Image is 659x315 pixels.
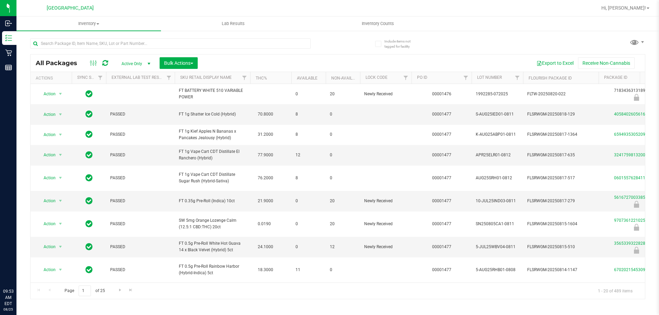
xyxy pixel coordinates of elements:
[527,198,594,204] span: FLSRWGM-20250817-279
[297,76,317,81] a: Available
[417,75,427,80] a: PO ID
[305,16,450,31] a: Inventory Counts
[614,112,652,117] a: 4058402605616486
[85,89,93,99] span: In Sync
[110,175,171,181] span: PASSED
[37,130,56,140] span: Action
[296,244,322,250] span: 0
[432,198,451,203] a: 00001477
[330,91,356,97] span: 20
[254,150,277,160] span: 77.9000
[3,307,13,312] p: 08/25
[95,72,106,84] a: Filter
[85,130,93,139] span: In Sync
[5,20,12,27] inline-svg: Inbound
[477,75,502,80] a: Lot Number
[56,110,65,119] span: select
[432,132,451,137] a: 00001477
[529,76,572,81] a: Flourish Package ID
[476,267,519,273] span: 5-AUG25RHB01-0808
[37,219,56,229] span: Action
[179,128,246,141] span: FT 1g Kief Apples N Bananas x Pancakes Jealousy (Hybrid)
[476,91,519,97] span: 1992285-072025
[110,244,171,250] span: PASSED
[296,131,322,138] span: 8
[532,57,578,69] button: Export to Excel
[432,92,451,96] a: 00001476
[296,175,322,181] span: 8
[476,152,519,158] span: APR25ELR01-0812
[614,195,652,200] a: 5616727003385072
[37,110,56,119] span: Action
[614,241,652,246] a: 3565339322828927
[85,109,93,119] span: In Sync
[614,218,652,223] a: 9707361221025967
[37,242,56,252] span: Action
[432,175,451,180] a: 00001477
[476,198,519,204] span: 10-JUL25IND03-0811
[179,171,246,184] span: FT 1g Vape Cart CDT Distillate Sugar Rush (Hybrid-Sativa)
[179,111,246,118] span: FT 1g Shatter Ice Cold (Hybrid)
[77,75,104,80] a: Sync Status
[614,267,652,272] a: 6702021545309025
[476,221,519,227] span: SN250805CA1-0811
[254,130,277,140] span: 31.2000
[56,196,65,206] span: select
[110,131,171,138] span: PASSED
[110,221,171,227] span: PASSED
[296,91,322,97] span: 0
[254,219,274,229] span: 0.0190
[37,265,56,275] span: Action
[330,221,356,227] span: 20
[432,221,451,226] a: 00001477
[179,263,246,276] span: FT 0.5g Pre-Roll Rainbow Harbor (Hybrid-Indica) 5ct
[296,152,322,158] span: 12
[180,75,232,80] a: Sku Retail Display Name
[56,89,65,99] span: select
[527,221,594,227] span: FLSRWGM-20250815-1604
[179,240,246,253] span: FT 0.5g Pre-Roll White Hot Guava 14 x Black Velvet (Hybrid) 5ct
[47,5,94,11] span: [GEOGRAPHIC_DATA]
[366,75,388,80] a: Lock Code
[85,242,93,252] span: In Sync
[79,286,91,296] input: 1
[384,39,419,49] span: Include items not tagged for facility
[364,198,407,204] span: Newly Received
[37,173,56,183] span: Action
[56,130,65,140] span: select
[3,288,13,307] p: 09:53 AM EDT
[85,196,93,206] span: In Sync
[256,76,267,81] a: THC%
[604,75,627,80] a: Package ID
[527,111,594,118] span: FLSRWGM-20250818-129
[85,219,93,229] span: In Sync
[296,111,322,118] span: 8
[432,112,451,117] a: 00001477
[330,111,356,118] span: 0
[179,87,246,100] span: FT BATTERY WHITE 510 VARIABLE POWER
[476,244,519,250] span: 5-JUL25WBV04-0811
[179,217,246,230] span: SW 5mg Orange Lozenge Calm (12.5:1 CBD:THC) 20ct
[36,59,84,67] span: All Packages
[7,260,27,281] iframe: Resource center
[85,265,93,275] span: In Sync
[112,75,165,80] a: External Lab Test Result
[56,219,65,229] span: select
[16,21,161,27] span: Inventory
[476,131,519,138] span: K-AUG25ABP01-0811
[56,173,65,183] span: select
[110,198,171,204] span: PASSED
[212,21,254,27] span: Lab Results
[59,286,111,296] span: Page of 25
[16,16,161,31] a: Inventory
[254,109,277,119] span: 70.8000
[85,173,93,183] span: In Sync
[37,150,56,160] span: Action
[56,265,65,275] span: select
[592,286,638,296] span: 1 - 20 of 489 items
[296,198,322,204] span: 0
[110,111,171,118] span: PASSED
[56,242,65,252] span: select
[163,72,175,84] a: Filter
[179,198,246,204] span: FT 0.35g Pre-Roll (Indica) 10ct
